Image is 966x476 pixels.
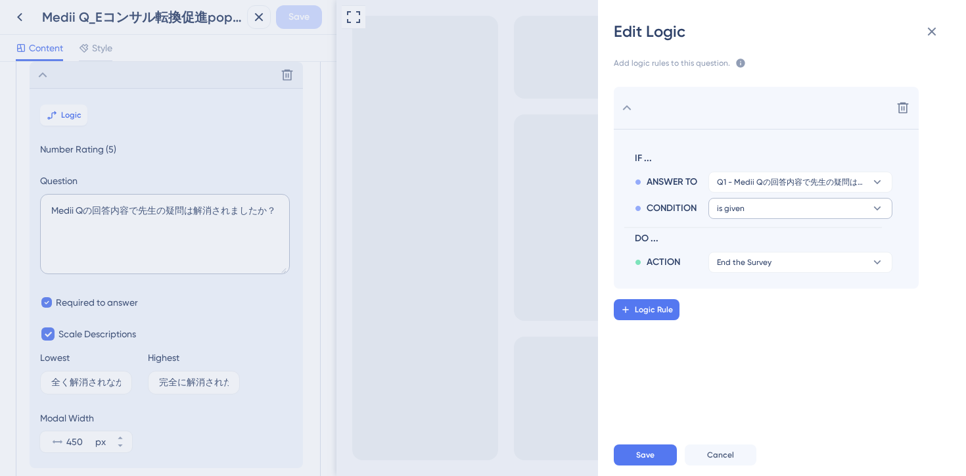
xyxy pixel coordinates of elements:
[647,174,697,190] span: ANSWER TO
[717,257,771,268] span: End the Survey
[717,177,865,187] span: Q1 - Medii Qの回答内容で先生の疑問は解消されましたか？
[308,341,603,450] iframe: UserGuiding Survey
[647,201,697,216] span: CONDITION
[708,252,892,273] button: End the Survey
[707,450,734,460] span: Cancel
[647,254,680,270] span: ACTION
[635,304,673,315] span: Logic Rule
[717,203,745,214] span: is given
[635,151,887,166] span: IF ...
[708,172,892,193] button: Q1 - Medii Qの回答内容で先生の疑問は解消されましたか？
[614,299,679,320] button: Logic Rule
[614,444,677,465] button: Save
[636,450,655,460] span: Save
[685,444,756,465] button: Cancel
[635,231,887,247] span: DO ...
[614,58,730,71] span: Add logic rules to this question.
[708,198,892,219] button: is given
[614,21,950,42] div: Edit Logic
